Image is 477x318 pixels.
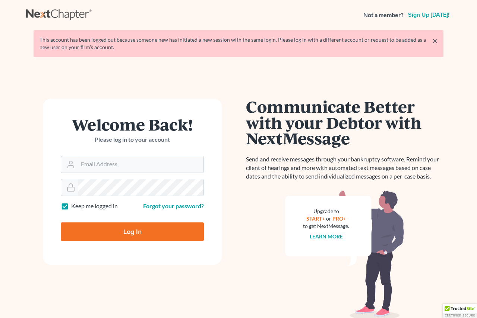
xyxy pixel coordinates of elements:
p: Please log in to your account [61,135,204,144]
a: PRO+ [332,215,346,222]
span: or [326,215,331,222]
div: This account has been logged out because someone new has initiated a new session with the same lo... [40,36,437,51]
div: to get NextMessage. [303,222,349,230]
p: Send and receive messages through your bankruptcy software. Remind your client of hearings and mo... [246,155,443,181]
div: TrustedSite Certified [443,304,477,318]
h1: Communicate Better with your Debtor with NextMessage [246,99,443,146]
label: Keep me logged in [71,202,118,211]
a: Forgot your password? [143,202,204,209]
a: Learn more [310,233,343,240]
a: Sign up [DATE]! [407,12,451,18]
strong: Not a member? [363,11,404,19]
input: Email Address [78,156,203,173]
a: × [432,36,437,45]
input: Log In [61,222,204,241]
div: Upgrade to [303,208,349,215]
h1: Welcome Back! [61,116,204,132]
a: START+ [306,215,325,222]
